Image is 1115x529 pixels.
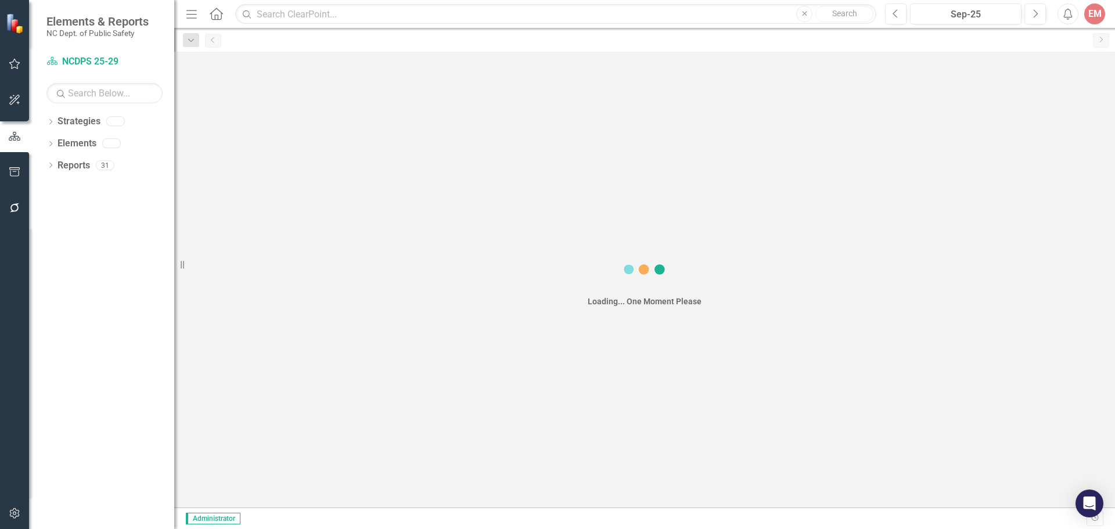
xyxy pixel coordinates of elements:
a: Reports [57,159,90,172]
a: Elements [57,137,96,150]
span: Administrator [186,513,240,524]
button: Search [815,6,873,22]
a: NCDPS 25-29 [46,55,163,69]
div: Sep-25 [914,8,1017,21]
span: Elements & Reports [46,15,149,28]
div: Open Intercom Messenger [1076,490,1103,517]
div: Loading... One Moment Please [588,296,702,307]
input: Search Below... [46,83,163,103]
button: Sep-25 [910,3,1022,24]
a: Strategies [57,115,100,128]
input: Search ClearPoint... [235,4,876,24]
img: ClearPoint Strategy [6,13,26,33]
small: NC Dept. of Public Safety [46,28,149,38]
span: Search [832,9,857,18]
div: 31 [96,160,114,170]
button: EM [1084,3,1105,24]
